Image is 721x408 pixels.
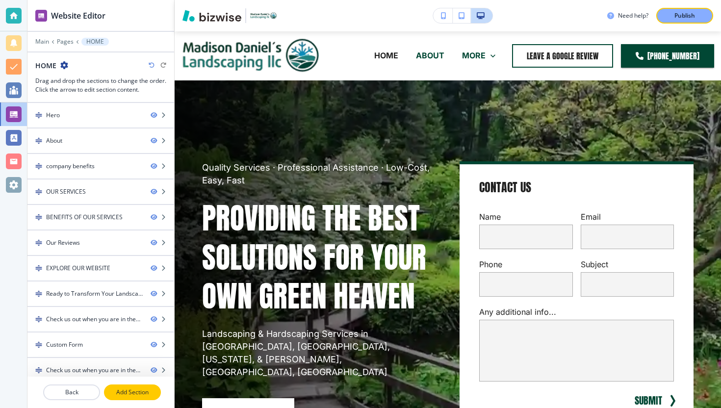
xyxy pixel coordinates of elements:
[202,199,436,316] h1: PROVIDING THE BEST SOLUTIONS FOR YOUR OWN GREEN HEAVEN
[27,179,174,204] div: DragOUR SERVICES
[35,367,42,374] img: Drag
[581,259,674,270] p: Subject
[44,388,99,397] p: Back
[46,136,62,145] div: About
[46,340,83,349] div: Custom Form
[35,290,42,297] img: Drag
[35,163,42,170] img: Drag
[479,306,674,318] p: Any additional info...
[479,211,573,223] p: Name
[581,211,674,223] p: Email
[46,162,95,171] div: company benefits
[35,341,42,348] img: Drag
[621,44,714,68] a: [PHONE_NUMBER]
[35,38,49,45] button: Main
[27,307,174,331] div: DragCheck us out when you are in these areas
[479,180,531,196] h4: Contact Us
[104,384,161,400] button: Add Section
[46,366,143,375] div: Check us out when you are in these areas
[27,230,174,255] div: DragOur Reviews
[46,187,86,196] div: OUR SERVICES
[27,103,174,127] div: DragHero
[51,10,105,22] h2: Website Editor
[35,316,42,323] img: Drag
[35,76,166,94] h3: Drag and drop the sections to change the order. Click the arrow to edit section content.
[46,315,143,324] div: Check us out when you are in these areas
[81,38,109,46] button: HOME
[250,12,277,20] img: Your Logo
[86,38,104,45] p: HOME
[35,137,42,144] img: Drag
[35,60,56,71] h2: HOME
[416,50,444,61] p: ABOUT
[35,112,42,119] img: Drag
[374,50,398,61] p: HOME
[202,328,436,379] p: Landscaping & Hardscaping Services in [GEOGRAPHIC_DATA], [GEOGRAPHIC_DATA], [US_STATE], & [PERSON...
[46,111,60,120] div: Hero
[35,214,42,221] img: Drag
[27,358,174,382] div: DragCheck us out when you are in these areas
[35,188,42,195] img: Drag
[656,8,713,24] button: Publish
[181,35,319,76] img: Madison Daniel's Landscaping LLC
[182,10,241,22] img: Bizwise Logo
[46,213,123,222] div: BENEFITS OF OUR SERVICES
[57,38,74,45] button: Pages
[27,332,174,357] div: DragCustom Form
[462,50,486,61] p: MORE
[27,205,174,229] div: DragBENEFITS OF OUR SERVICES
[512,44,613,68] a: leave a google review
[35,265,42,272] img: Drag
[27,281,174,306] div: DragReady to Transform Your Landscape?
[27,256,174,280] div: DragEXPLORE OUR WEBSITE
[633,393,664,408] button: SUBMIT
[479,259,573,270] p: Phone
[105,388,160,397] p: Add Section
[46,238,80,247] div: Our Reviews
[27,128,174,153] div: DragAbout
[46,289,143,298] div: Ready to Transform Your Landscape?
[618,11,648,20] h3: Need help?
[27,154,174,178] div: Dragcompany benefits
[202,161,436,187] p: Quality Services · Professional Assistance · Low-Cost, Easy, Fast
[35,10,47,22] img: editor icon
[674,11,695,20] p: Publish
[46,264,110,273] div: EXPLORE OUR WEBSITE
[43,384,100,400] button: Back
[35,239,42,246] img: Drag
